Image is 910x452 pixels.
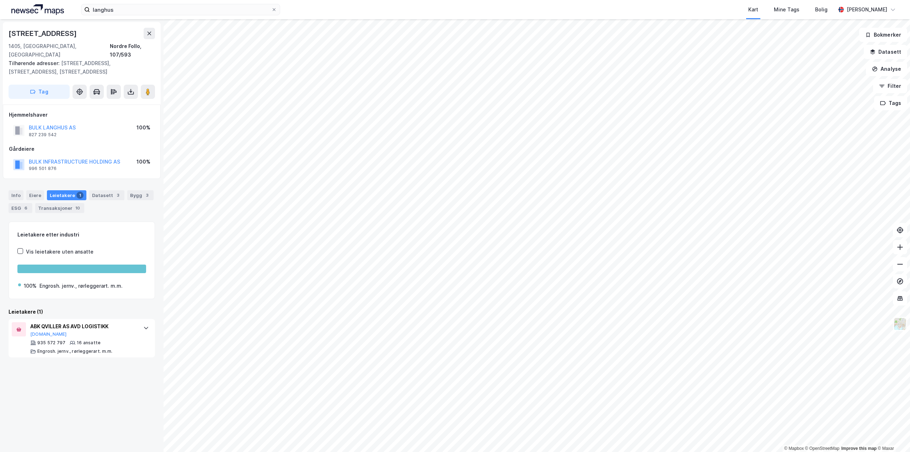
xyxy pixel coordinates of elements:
[74,204,81,212] div: 10
[29,132,57,138] div: 827 239 542
[29,166,57,171] div: 996 501 876
[47,190,86,200] div: Leietakere
[22,204,30,212] div: 6
[874,418,910,452] iframe: Chat Widget
[9,42,110,59] div: 1405, [GEOGRAPHIC_DATA], [GEOGRAPHIC_DATA]
[9,28,78,39] div: [STREET_ADDRESS]
[39,282,123,290] div: Engrosh. jernv., rørleggerart. m.m.
[17,230,146,239] div: Leietakere etter industri
[89,190,124,200] div: Datasett
[874,418,910,452] div: Kontrollprogram for chat
[873,79,907,93] button: Filter
[9,60,61,66] span: Tilhørende adresser:
[893,317,907,331] img: Z
[774,5,799,14] div: Mine Tags
[9,145,155,153] div: Gårdeiere
[110,42,155,59] div: Nordre Follo, 107/593
[136,123,150,132] div: 100%
[9,85,70,99] button: Tag
[847,5,887,14] div: [PERSON_NAME]
[76,192,84,199] div: 1
[144,192,151,199] div: 3
[9,190,23,200] div: Info
[874,96,907,110] button: Tags
[136,158,150,166] div: 100%
[9,59,149,76] div: [STREET_ADDRESS], [STREET_ADDRESS], [STREET_ADDRESS]
[805,446,840,451] a: OpenStreetMap
[37,340,65,346] div: 935 572 797
[26,190,44,200] div: Eiere
[35,203,84,213] div: Transaksjoner
[30,331,67,337] button: [DOMAIN_NAME]
[815,5,828,14] div: Bolig
[859,28,907,42] button: Bokmerker
[77,340,101,346] div: 16 ansatte
[866,62,907,76] button: Analyse
[90,4,271,15] input: Søk på adresse, matrikkel, gårdeiere, leietakere eller personer
[864,45,907,59] button: Datasett
[9,111,155,119] div: Hjemmelshaver
[24,282,37,290] div: 100%
[26,248,93,256] div: Vis leietakere uten ansatte
[114,192,122,199] div: 3
[37,349,112,354] div: Engrosh. jernv., rørleggerart. m.m.
[11,4,64,15] img: logo.a4113a55bc3d86da70a041830d287a7e.svg
[9,308,155,316] div: Leietakere (1)
[784,446,804,451] a: Mapbox
[127,190,154,200] div: Bygg
[748,5,758,14] div: Kart
[30,322,136,331] div: ABK QVILLER AS AVD LOGISTIKK
[9,203,32,213] div: ESG
[841,446,877,451] a: Improve this map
